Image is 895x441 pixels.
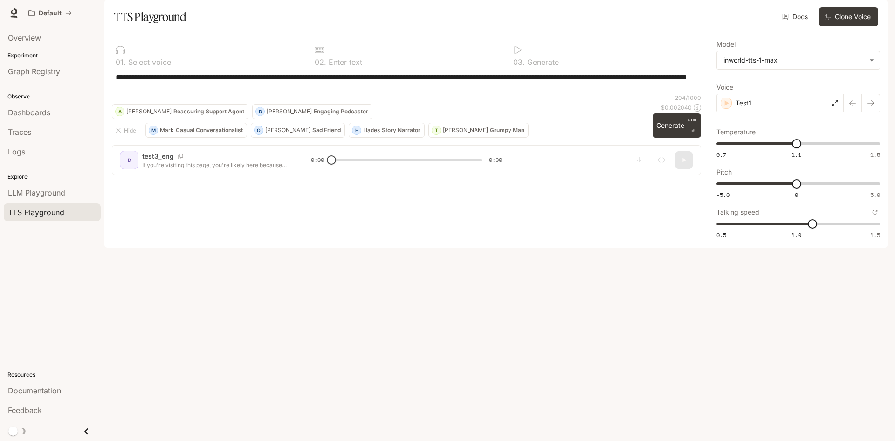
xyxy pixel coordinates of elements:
[112,123,142,138] button: Hide
[792,151,801,159] span: 1.1
[525,58,559,66] p: Generate
[315,58,326,66] p: 0 2 .
[795,191,798,199] span: 0
[792,231,801,239] span: 1.0
[513,58,525,66] p: 0 3 .
[716,84,733,91] p: Voice
[780,7,812,26] a: Docs
[126,58,171,66] p: Select voice
[256,104,264,119] div: D
[716,191,730,199] span: -5.0
[114,7,186,26] h1: TTS Playground
[443,127,488,133] p: [PERSON_NAME]
[428,123,529,138] button: T[PERSON_NAME]Grumpy Man
[382,127,420,133] p: Story Narrator
[160,127,174,133] p: Mark
[717,51,880,69] div: inworld-tts-1-max
[675,94,701,102] p: 204 / 1000
[716,41,736,48] p: Model
[39,9,62,17] p: Default
[149,123,158,138] div: M
[661,104,692,112] p: $ 0.002040
[352,123,361,138] div: H
[267,109,312,114] p: [PERSON_NAME]
[173,109,244,114] p: Reassuring Support Agent
[265,127,310,133] p: [PERSON_NAME]
[24,4,76,22] button: All workspaces
[490,127,524,133] p: Grumpy Man
[870,231,880,239] span: 1.5
[112,104,248,119] button: A[PERSON_NAME]Reassuring Support Agent
[363,127,380,133] p: Hades
[312,127,341,133] p: Sad Friend
[688,117,697,128] p: CTRL +
[252,104,372,119] button: D[PERSON_NAME]Engaging Podcaster
[716,209,759,216] p: Talking speed
[716,231,726,239] span: 0.5
[116,58,126,66] p: 0 1 .
[255,123,263,138] div: O
[176,127,243,133] p: Casual Conversationalist
[870,207,880,217] button: Reset to default
[349,123,425,138] button: HHadesStory Narrator
[736,98,751,108] p: Test1
[116,104,124,119] div: A
[653,113,701,138] button: GenerateCTRL +⏎
[716,169,732,175] p: Pitch
[870,151,880,159] span: 1.5
[716,129,756,135] p: Temperature
[688,117,697,134] p: ⏎
[145,123,247,138] button: MMarkCasual Conversationalist
[314,109,368,114] p: Engaging Podcaster
[723,56,865,65] div: inworld-tts-1-max
[251,123,345,138] button: O[PERSON_NAME]Sad Friend
[819,7,878,26] button: Clone Voice
[870,191,880,199] span: 5.0
[716,151,726,159] span: 0.7
[326,58,362,66] p: Enter text
[432,123,441,138] div: T
[126,109,172,114] p: [PERSON_NAME]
